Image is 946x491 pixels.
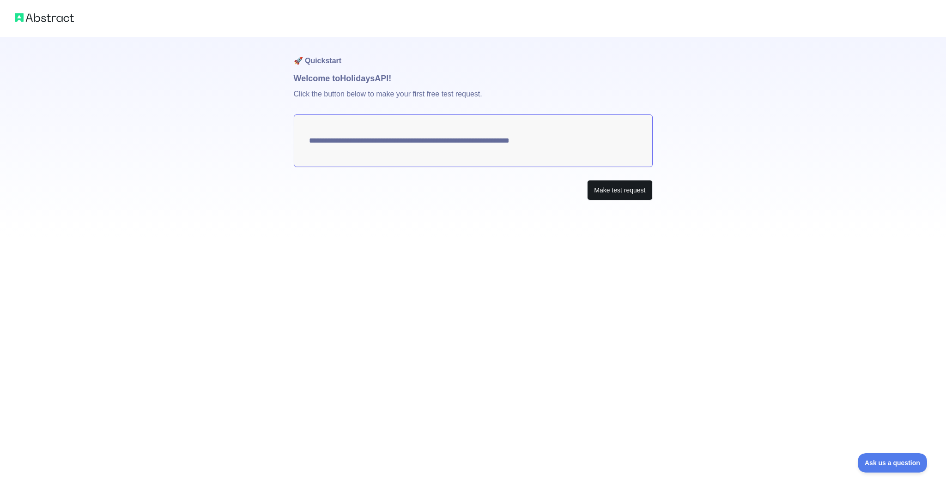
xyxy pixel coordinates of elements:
[294,85,653,114] p: Click the button below to make your first free test request.
[15,11,74,24] img: Abstract logo
[587,180,652,201] button: Make test request
[858,453,928,473] iframe: Toggle Customer Support
[294,72,653,85] h1: Welcome to Holidays API!
[294,37,653,72] h1: 🚀 Quickstart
